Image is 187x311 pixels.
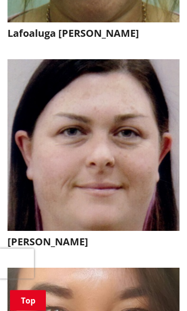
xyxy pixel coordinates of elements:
h3: Lafoaluga [PERSON_NAME] [7,27,180,39]
h3: [PERSON_NAME] [7,236,180,248]
a: Top [10,290,46,311]
img: WO-B-HU__MCGAUGHRAN_S__dnUhr [7,59,180,231]
button: [PERSON_NAME] [7,59,180,253]
iframe: Messenger Launcher [141,269,177,305]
